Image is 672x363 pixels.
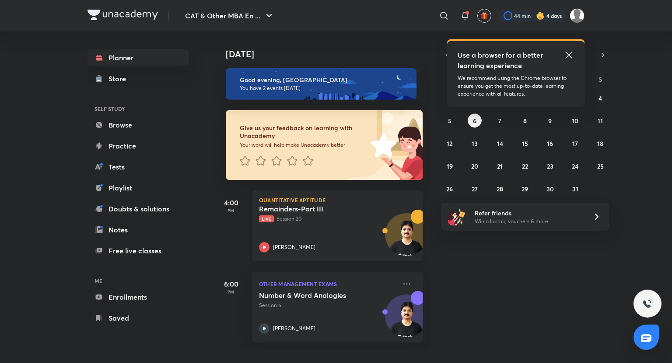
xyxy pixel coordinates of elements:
abbr: October 30, 2025 [546,185,554,193]
h5: Number & Word Analogies [259,291,368,300]
button: October 4, 2025 [593,91,607,105]
button: October 26, 2025 [443,182,457,196]
img: ttu [642,298,653,309]
abbr: October 6, 2025 [473,117,476,125]
abbr: October 31, 2025 [572,185,578,193]
button: October 25, 2025 [593,159,607,173]
p: [PERSON_NAME] [273,243,315,251]
h6: SELF STUDY [87,101,189,116]
button: October 20, 2025 [468,159,482,173]
abbr: October 17, 2025 [572,139,578,148]
abbr: October 28, 2025 [497,185,503,193]
abbr: October 11, 2025 [598,117,603,125]
h6: ME [87,273,189,288]
p: You have 2 events [DATE] [240,85,409,92]
button: October 24, 2025 [568,159,582,173]
img: feedback_image [341,110,423,180]
button: October 28, 2025 [493,182,507,196]
p: Win a laptop, vouchers & more [475,218,582,225]
a: Tests [87,158,189,176]
img: Avatar [385,299,427,341]
button: October 18, 2025 [593,136,607,150]
button: avatar [477,9,491,23]
abbr: October 16, 2025 [547,139,553,148]
abbr: October 10, 2025 [572,117,578,125]
h6: Give us your feedback on learning with Unacademy [240,124,367,140]
button: October 23, 2025 [543,159,557,173]
abbr: October 4, 2025 [598,94,602,102]
button: CAT & Other MBA En ... [180,7,280,24]
abbr: October 18, 2025 [597,139,603,148]
img: Avatar [385,218,427,260]
button: October 17, 2025 [568,136,582,150]
abbr: October 7, 2025 [498,117,501,125]
button: October 19, 2025 [443,159,457,173]
button: October 29, 2025 [518,182,532,196]
button: October 15, 2025 [518,136,532,150]
a: Playlist [87,179,189,197]
span: Live [259,215,274,222]
button: October 6, 2025 [468,114,482,128]
img: avatar [480,12,488,20]
abbr: October 21, 2025 [497,162,503,170]
h6: Refer friends [475,208,582,218]
a: Browse [87,116,189,134]
p: Session 6 [259,301,396,309]
button: October 30, 2025 [543,182,557,196]
abbr: October 29, 2025 [521,185,528,193]
abbr: Saturday [598,75,602,83]
img: referral [448,208,465,225]
div: Store [108,73,131,84]
button: October 27, 2025 [468,182,482,196]
p: PM [213,289,248,294]
button: October 14, 2025 [493,136,507,150]
h4: [DATE] [226,49,431,59]
h6: Good evening, [GEOGRAPHIC_DATA] [240,76,409,84]
p: [PERSON_NAME] [273,325,315,332]
abbr: October 24, 2025 [572,162,578,170]
a: Store [87,70,189,87]
button: October 31, 2025 [568,182,582,196]
p: Session 20 [259,215,396,223]
button: October 5, 2025 [443,114,457,128]
abbr: October 25, 2025 [597,162,604,170]
button: October 16, 2025 [543,136,557,150]
h5: Remainders-Part III [259,204,368,213]
img: Company Logo [87,10,158,20]
abbr: October 19, 2025 [447,162,453,170]
h5: Use a browser for a better learning experience [458,50,545,71]
p: Your word will help make Unacademy better [240,142,367,149]
abbr: October 27, 2025 [472,185,478,193]
a: Planner [87,49,189,66]
img: Nitin [570,8,584,23]
button: October 13, 2025 [468,136,482,150]
a: Notes [87,221,189,239]
a: Enrollments [87,288,189,306]
button: October 7, 2025 [493,114,507,128]
a: Free live classes [87,242,189,259]
a: Saved [87,309,189,327]
p: We recommend using the Chrome browser to ensure you get the most up-to-date learning experience w... [458,74,574,98]
abbr: October 12, 2025 [447,139,452,148]
h5: 6:00 [213,279,248,289]
a: Company Logo [87,10,158,22]
p: Quantitative Aptitude [259,197,416,203]
abbr: October 9, 2025 [548,117,552,125]
button: October 21, 2025 [493,159,507,173]
p: Other Management Exams [259,279,396,289]
button: October 12, 2025 [443,136,457,150]
abbr: October 14, 2025 [497,139,503,148]
img: streak [536,11,545,20]
p: PM [213,208,248,213]
button: October 22, 2025 [518,159,532,173]
abbr: October 22, 2025 [522,162,528,170]
abbr: October 5, 2025 [448,117,451,125]
a: Doubts & solutions [87,200,189,218]
button: October 8, 2025 [518,114,532,128]
abbr: October 15, 2025 [522,139,528,148]
button: October 11, 2025 [593,114,607,128]
button: October 9, 2025 [543,114,557,128]
abbr: October 20, 2025 [471,162,478,170]
button: October 10, 2025 [568,114,582,128]
abbr: October 26, 2025 [446,185,453,193]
